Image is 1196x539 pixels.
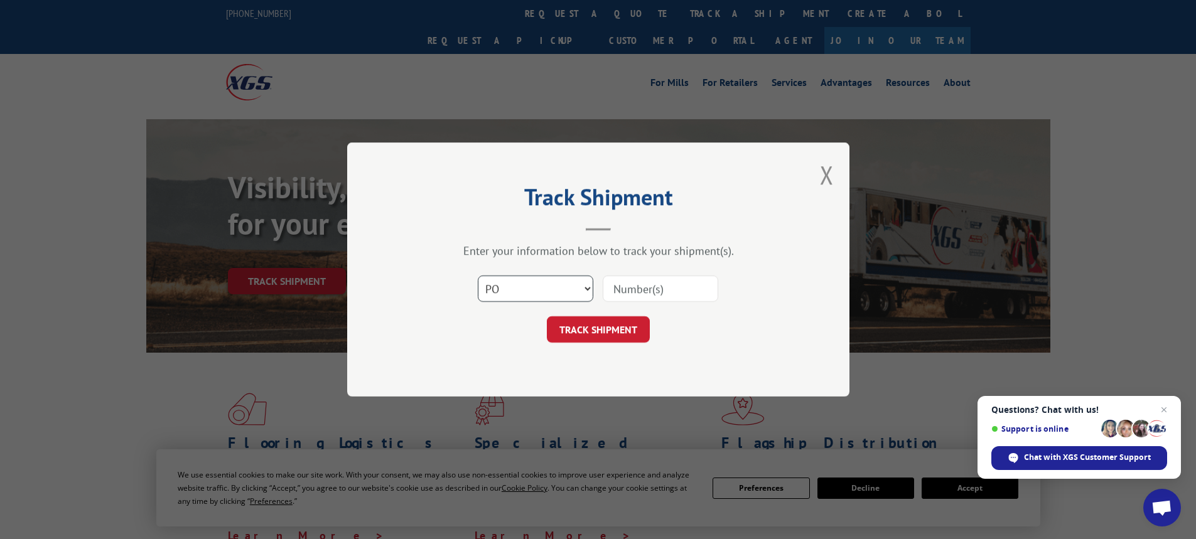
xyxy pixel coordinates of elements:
[991,424,1097,434] span: Support is online
[820,158,834,191] button: Close modal
[1024,452,1151,463] span: Chat with XGS Customer Support
[410,243,787,258] div: Enter your information below to track your shipment(s).
[991,446,1167,470] div: Chat with XGS Customer Support
[1156,402,1172,417] span: Close chat
[603,275,718,302] input: Number(s)
[547,316,650,343] button: TRACK SHIPMENT
[1143,489,1181,526] div: Open chat
[410,188,787,212] h2: Track Shipment
[991,405,1167,415] span: Questions? Chat with us!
